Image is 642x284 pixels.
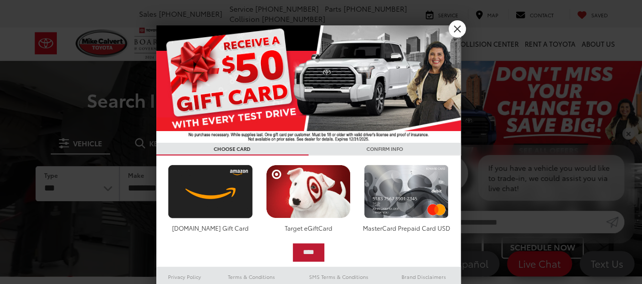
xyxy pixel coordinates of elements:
[387,271,461,283] a: Brand Disclaimers
[213,271,290,283] a: Terms & Conditions
[309,143,461,155] h3: CONFIRM INFO
[156,143,309,155] h3: CHOOSE CARD
[291,271,387,283] a: SMS Terms & Conditions
[263,224,353,232] div: Target eGiftCard
[361,165,451,218] img: mastercard.png
[165,224,255,232] div: [DOMAIN_NAME] Gift Card
[156,25,461,143] img: 55838_top_625864.jpg
[165,165,255,218] img: amazoncard.png
[361,224,451,232] div: MasterCard Prepaid Card USD
[263,165,353,218] img: targetcard.png
[156,271,213,283] a: Privacy Policy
